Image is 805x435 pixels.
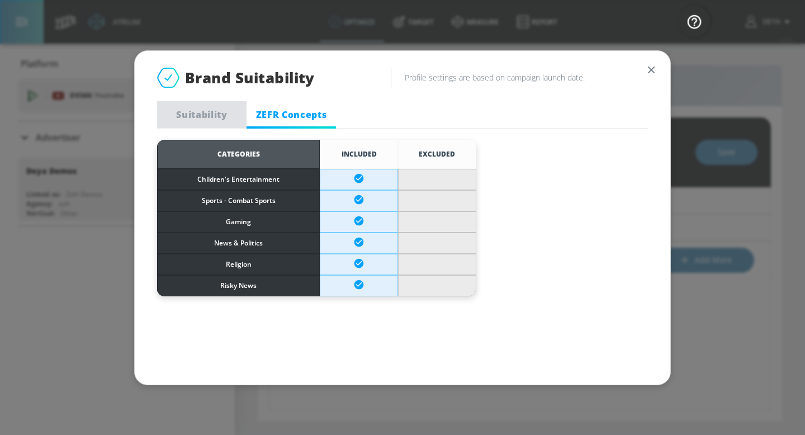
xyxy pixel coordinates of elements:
[164,108,240,121] span: Suitability
[419,149,455,159] span: EXCLUDED
[405,72,648,83] h6: Profile settings are based on campaign launch date.
[253,108,329,121] span: ZEFR Concepts
[185,68,315,88] span: Brand Suitability
[158,216,319,228] span: Gaming
[158,280,319,292] span: Risky News
[158,173,319,186] span: Children's Entertainment
[158,195,319,207] span: Sports - Combat Sports
[157,140,320,169] th: Categories
[679,6,710,37] button: Open Resource Center
[342,149,377,159] span: INCLUDED
[158,237,319,249] span: News & Politics
[158,258,319,271] span: Religion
